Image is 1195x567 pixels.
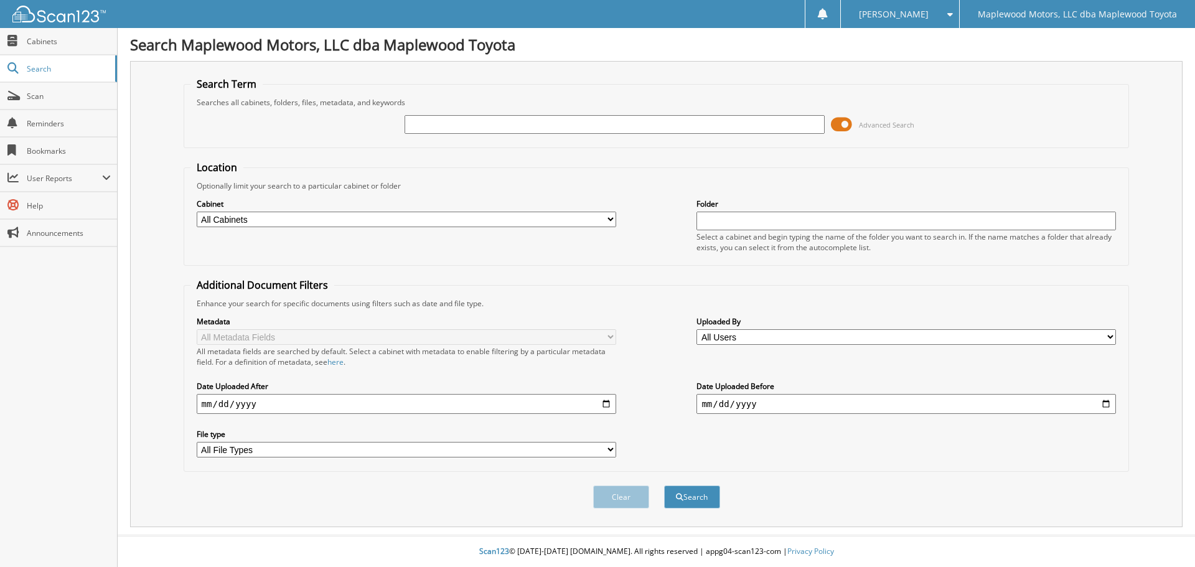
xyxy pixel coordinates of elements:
div: Enhance your search for specific documents using filters such as date and file type. [190,298,1123,309]
div: © [DATE]-[DATE] [DOMAIN_NAME]. All rights reserved | appg04-scan123-com | [118,537,1195,567]
span: Maplewood Motors, LLC dba Maplewood Toyota [978,11,1177,18]
span: [PERSON_NAME] [859,11,929,18]
legend: Additional Document Filters [190,278,334,292]
label: Date Uploaded After [197,381,616,391]
span: Scan [27,91,111,101]
button: Search [664,485,720,508]
span: Announcements [27,228,111,238]
span: Help [27,200,111,211]
label: Folder [696,199,1116,209]
label: File type [197,429,616,439]
span: Bookmarks [27,146,111,156]
legend: Search Term [190,77,263,91]
a: Privacy Policy [787,546,834,556]
span: User Reports [27,173,102,184]
label: Uploaded By [696,316,1116,327]
label: Cabinet [197,199,616,209]
input: end [696,394,1116,414]
div: Optionally limit your search to a particular cabinet or folder [190,180,1123,191]
label: Metadata [197,316,616,327]
span: Cabinets [27,36,111,47]
input: start [197,394,616,414]
span: Scan123 [479,546,509,556]
legend: Location [190,161,243,174]
div: Searches all cabinets, folders, files, metadata, and keywords [190,97,1123,108]
div: Select a cabinet and begin typing the name of the folder you want to search in. If the name match... [696,232,1116,253]
span: Reminders [27,118,111,129]
button: Clear [593,485,649,508]
div: All metadata fields are searched by default. Select a cabinet with metadata to enable filtering b... [197,346,616,367]
label: Date Uploaded Before [696,381,1116,391]
a: here [327,357,344,367]
img: scan123-logo-white.svg [12,6,106,22]
span: Advanced Search [859,120,914,129]
span: Search [27,63,109,74]
h1: Search Maplewood Motors, LLC dba Maplewood Toyota [130,34,1183,55]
